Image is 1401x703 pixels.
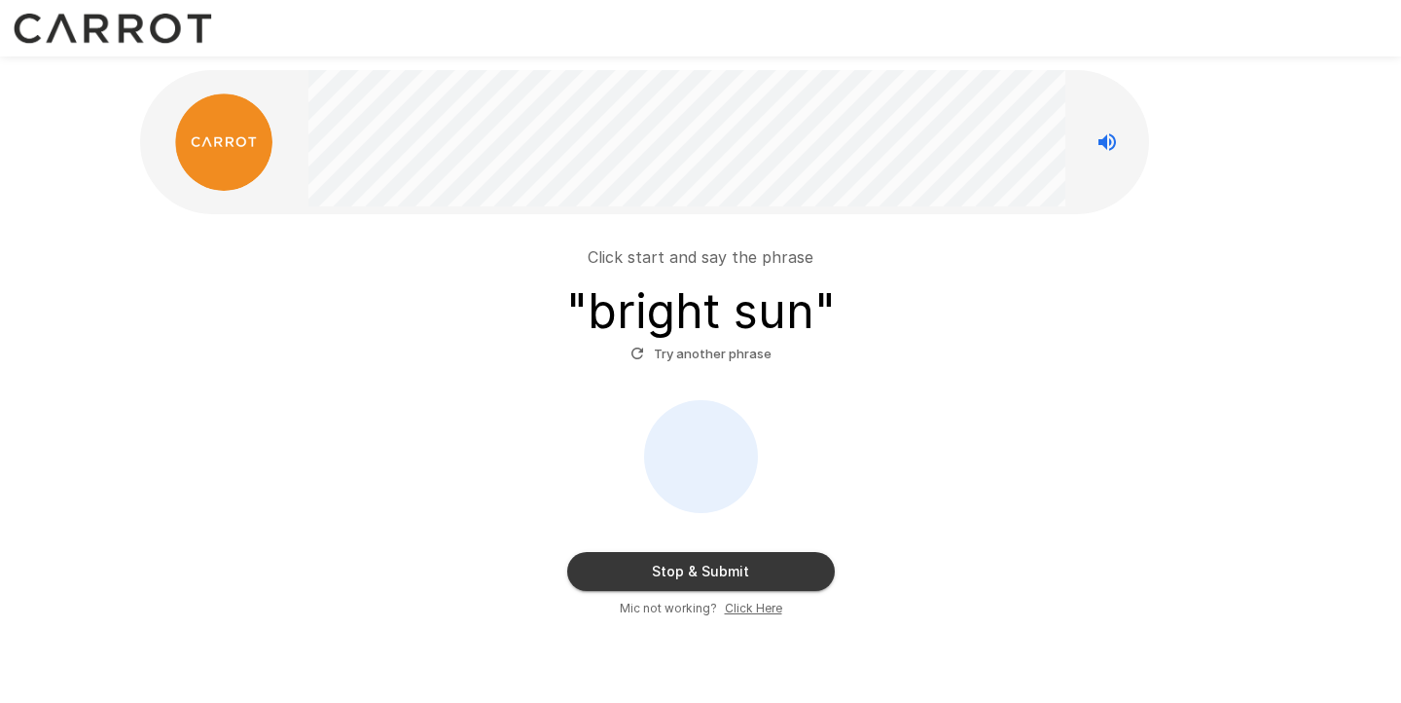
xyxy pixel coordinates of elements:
button: Stop reading questions aloud [1088,123,1127,162]
h3: " bright sun " [566,284,836,339]
span: Mic not working? [620,599,717,618]
button: Stop & Submit [567,552,835,591]
img: carrot_logo.png [175,93,272,191]
p: Click start and say the phrase [588,245,813,269]
u: Click Here [725,601,782,615]
button: Try another phrase [626,339,776,369]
